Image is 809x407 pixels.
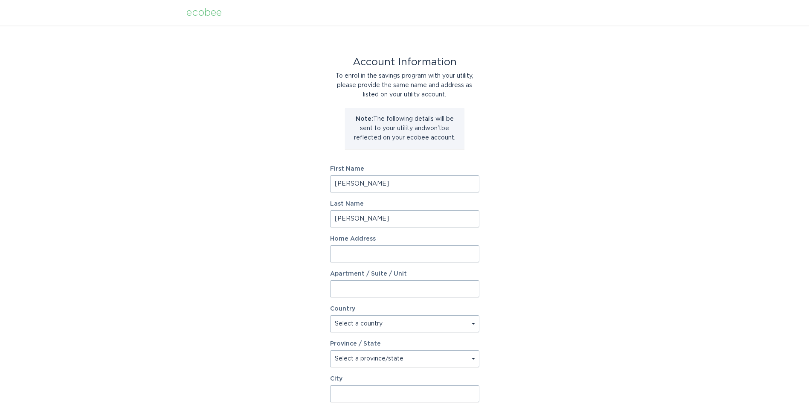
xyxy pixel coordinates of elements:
[330,236,479,242] label: Home Address
[186,8,222,17] div: ecobee
[351,114,458,142] p: The following details will be sent to your utility and won't be reflected on your ecobee account.
[330,166,479,172] label: First Name
[330,71,479,99] div: To enrol in the savings program with your utility, please provide the same name and address as li...
[356,116,373,122] strong: Note:
[330,306,355,312] label: Country
[330,271,479,277] label: Apartment / Suite / Unit
[330,201,479,207] label: Last Name
[330,58,479,67] div: Account Information
[330,376,479,382] label: City
[330,341,381,347] label: Province / State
